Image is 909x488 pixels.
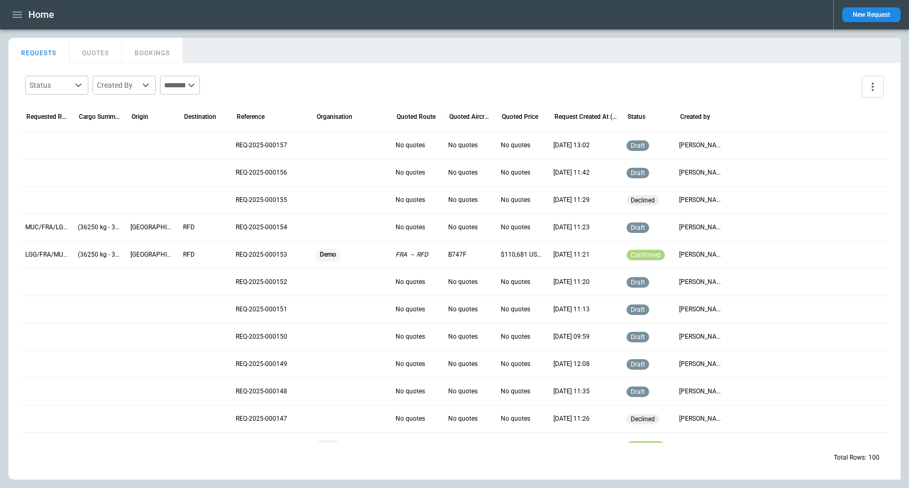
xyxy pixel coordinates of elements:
[553,305,618,314] p: 01/10/2025 11:13
[449,113,491,120] div: Quoted Aircraft
[501,278,545,287] p: No quotes
[236,168,307,177] p: REQ-2025-000156
[448,332,492,341] p: No quotes
[79,113,121,120] div: Cargo Summary
[679,332,723,341] p: Myles Cummins
[679,223,723,232] p: Myles Cummins
[26,113,68,120] div: Requested Route
[236,414,307,423] p: REQ-2025-000147
[501,196,545,205] p: No quotes
[501,223,545,232] p: No quotes
[679,196,723,205] p: Myles Cummins
[629,333,647,341] span: draft
[236,305,307,314] p: REQ-2025-000151
[553,387,618,396] p: 24/09/2025 11:35
[236,442,307,451] p: REQ-2025-000146
[130,442,175,451] p: Evert van de Beekstraat 202, 1118 CP Schiphol, Netherlands
[834,453,866,462] p: Total Rows:
[553,360,618,369] p: 24/09/2025 12:08
[236,223,307,232] p: REQ-2025-000154
[396,442,440,451] p: MUC → MCO
[501,250,545,259] p: $110,681 USD - $211,086 USD
[553,414,618,423] p: 24/09/2025 11:26
[236,141,307,150] p: REQ-2025-000157
[553,250,618,259] p: 01/10/2025 11:21
[396,360,440,369] p: No quotes
[97,80,139,90] div: Created By
[236,332,307,341] p: REQ-2025-000150
[130,223,175,232] p: Munich airport
[130,250,175,259] p: Munich airport
[679,141,723,150] p: Myles Cummins
[679,414,723,423] p: Myles Cummins
[679,278,723,287] p: Myles Cummins
[448,442,492,451] p: B747F
[553,223,618,232] p: 01/10/2025 11:23
[448,360,492,369] p: No quotes
[237,113,265,120] div: Reference
[236,250,307,259] p: REQ-2025-000153
[8,38,69,63] button: REQUESTS
[78,223,122,232] p: (36250 kg - 3151.83 ft³) Automotive
[29,80,72,90] div: Status
[396,250,440,259] p: FRA → RFD
[629,443,663,450] span: confirmed
[501,414,545,423] p: No quotes
[132,113,148,120] div: Origin
[862,76,884,98] button: more
[679,168,723,177] p: Myles Cummins
[629,388,647,395] span: draft
[627,195,659,206] div: Not able to perform requested routing
[501,168,545,177] p: No quotes
[122,38,183,63] button: BOOKINGS
[679,387,723,396] p: Myles Cummins
[448,387,492,396] p: No quotes
[842,7,901,22] button: New Request
[502,113,538,120] div: Quoted Price
[396,387,440,396] p: No quotes
[396,332,440,341] p: No quotes
[679,442,723,451] p: Myles Cummins
[236,387,307,396] p: REQ-2025-000148
[501,332,545,341] p: No quotes
[629,251,663,259] span: confirmed
[629,306,647,313] span: draft
[501,305,545,314] p: No quotes
[448,305,492,314] p: No quotes
[629,279,647,286] span: draft
[553,278,618,287] p: 01/10/2025 11:20
[69,38,122,63] button: QUOTES
[28,8,54,21] h1: Home
[868,453,880,462] p: 100
[628,113,645,120] div: Status
[553,168,618,177] p: 01/10/2025 11:42
[25,442,69,451] p: FRA/MUC → MIA/MCO
[396,223,440,232] p: No quotes
[448,278,492,287] p: No quotes
[397,113,436,120] div: Quoted Route
[25,223,69,232] p: MUC/FRA/LGG → RFD
[396,278,440,287] p: No quotes
[553,141,618,150] p: 01/10/2025 13:02
[629,415,657,423] span: declined
[501,442,545,451] p: $116,020 USD - $220,000 USD
[501,360,545,369] p: No quotes
[627,414,659,424] div: No a/c availability
[448,414,492,423] p: No quotes
[396,168,440,177] p: No quotes
[316,241,340,268] span: Demo
[78,442,122,451] p: (60000 kg - 271216.64 ft³) Other
[679,250,723,259] p: Myles Cummins
[236,196,307,205] p: REQ-2025-000155
[553,442,618,451] p: 24/09/2025 11:17
[679,360,723,369] p: Myles Cummins
[680,113,710,120] div: Created by
[629,169,647,177] span: draft
[629,197,657,204] span: declined
[236,360,307,369] p: REQ-2025-000149
[183,250,227,259] p: RFD
[78,250,122,259] p: (36250 kg - 3151.83 ft³) Automotive
[25,250,69,259] p: LGG/FRA/MUC → RFD
[396,414,440,423] p: No quotes
[553,196,618,205] p: 01/10/2025 11:29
